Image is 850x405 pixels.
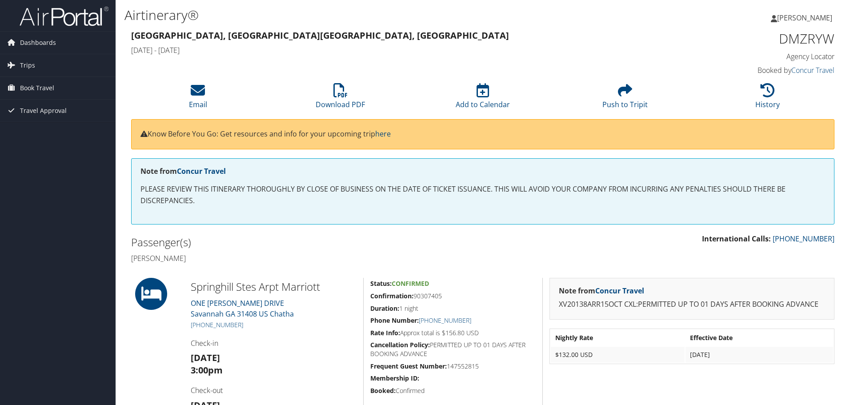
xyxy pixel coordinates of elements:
[456,88,510,109] a: Add to Calendar
[686,330,833,346] th: Effective Date
[191,364,223,376] strong: 3:00pm
[595,286,644,296] a: Concur Travel
[559,286,644,296] strong: Note from
[669,29,834,48] h1: DMZRYW
[686,347,833,363] td: [DATE]
[419,316,471,325] a: [PHONE_NUMBER]
[370,292,413,300] strong: Confirmation:
[20,77,54,99] span: Book Travel
[375,129,391,139] a: here
[131,235,476,250] h2: Passenger(s)
[370,304,536,313] h5: 1 night
[559,299,825,310] p: XV20138ARR15OCT CXL:PERMITTED UP TO 01 DAYS AFTER BOOKING ADVANCE
[140,166,226,176] strong: Note from
[140,184,825,206] p: PLEASE REVIEW THIS ITINERARY THOROUGHLY BY CLOSE OF BUSINESS ON THE DATE OF TICKET ISSUANCE. THIS...
[771,4,841,31] a: [PERSON_NAME]
[370,279,392,288] strong: Status:
[191,279,357,294] h2: Springhill Stes Arpt Marriott
[370,341,536,358] h5: PERMITTED UP TO 01 DAYS AFTER BOOKING ADVANCE
[773,234,834,244] a: [PHONE_NUMBER]
[370,329,400,337] strong: Rate Info:
[370,304,399,313] strong: Duration:
[370,386,396,395] strong: Booked:
[140,128,825,140] p: Know Before You Go: Get resources and info for your upcoming trip
[755,88,780,109] a: History
[191,321,243,329] a: [PHONE_NUMBER]
[20,54,35,76] span: Trips
[702,234,771,244] strong: International Calls:
[551,330,685,346] th: Nightly Rate
[124,6,602,24] h1: Airtinerary®
[370,341,430,349] strong: Cancellation Policy:
[370,386,536,395] h5: Confirmed
[189,88,207,109] a: Email
[191,338,357,348] h4: Check-in
[131,29,509,41] strong: [GEOGRAPHIC_DATA], [GEOGRAPHIC_DATA] [GEOGRAPHIC_DATA], [GEOGRAPHIC_DATA]
[20,32,56,54] span: Dashboards
[602,88,648,109] a: Push to Tripit
[370,374,419,382] strong: Membership ID:
[370,316,419,325] strong: Phone Number:
[20,6,108,27] img: airportal-logo.png
[191,385,357,395] h4: Check-out
[191,352,220,364] strong: [DATE]
[131,253,476,263] h4: [PERSON_NAME]
[777,13,832,23] span: [PERSON_NAME]
[316,88,365,109] a: Download PDF
[370,362,447,370] strong: Frequent Guest Number:
[191,298,294,319] a: ONE [PERSON_NAME] DRIVESavannah GA 31408 US Chatha
[551,347,685,363] td: $132.00 USD
[131,45,655,55] h4: [DATE] - [DATE]
[669,52,834,61] h4: Agency Locator
[669,65,834,75] h4: Booked by
[370,362,536,371] h5: 147552815
[370,329,536,337] h5: Approx total is $156.80 USD
[392,279,429,288] span: Confirmed
[177,166,226,176] a: Concur Travel
[370,292,536,301] h5: 90307405
[791,65,834,75] a: Concur Travel
[20,100,67,122] span: Travel Approval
